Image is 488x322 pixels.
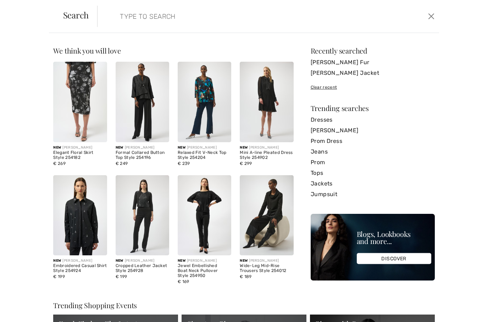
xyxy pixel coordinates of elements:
span: We think you will love [53,46,121,55]
img: Formal Collared Button Top Style 254196. Black [116,62,169,142]
span: New [240,259,248,263]
div: [PERSON_NAME] [178,145,231,150]
span: € 199 [116,274,127,279]
span: New [116,259,123,263]
span: New [116,145,123,150]
span: New [178,259,185,263]
a: Tops [311,168,435,178]
span: € 249 [116,161,128,166]
div: Trending searches [311,105,435,112]
a: Dresses [311,115,435,125]
img: Embroidered Casual Shirt Style 254924. Black [53,175,107,256]
div: [PERSON_NAME] [53,145,107,150]
span: New [240,145,248,150]
span: € 189 [240,274,252,279]
div: Elegant Floral Skirt Style 254182 [53,150,107,160]
input: TYPE TO SEARCH [115,6,348,27]
span: New [53,259,61,263]
a: Prom Dress [311,136,435,146]
div: [PERSON_NAME] [178,258,231,263]
div: Jewel Embellished Boat Neck Pullover Style 254950 [178,263,231,278]
div: Trending Shopping Events [53,302,434,309]
div: DISCOVER [357,253,431,264]
img: Relaxed Fit V-Neck Top Style 254204. Black/Multi [178,62,231,142]
img: Jewel Embellished Boat Neck Pullover Style 254950. Black [178,175,231,256]
div: Cropped Leather Jacket Style 254928 [116,263,169,273]
span: € 239 [178,161,190,166]
div: [PERSON_NAME] [240,145,293,150]
a: [PERSON_NAME] [311,125,435,136]
img: Blogs, Lookbooks and more... [311,214,435,281]
span: Search [63,11,89,19]
a: Prom [311,157,435,168]
button: Close [426,11,437,22]
div: Wide-Leg Mid-Rise Trousers Style 254012 [240,263,293,273]
div: Mini A-line Pleated Dress Style 254902 [240,150,293,160]
img: Elegant Floral Skirt Style 254182. Black/Multi [53,62,107,142]
div: [PERSON_NAME] [53,258,107,263]
span: New [178,145,185,150]
span: € 269 [53,161,66,166]
a: [PERSON_NAME] Fur [311,57,435,68]
img: Wide-Leg Mid-Rise Trousers Style 254012. Black [240,175,293,256]
div: Relaxed Fit V-Neck Top Style 254204 [178,150,231,160]
div: [PERSON_NAME] [116,258,169,263]
span: € 169 [178,279,189,284]
span: New [53,145,61,150]
div: Blogs, Lookbooks and more... [357,231,431,245]
div: [PERSON_NAME] [240,258,293,263]
a: Jumpsuit [311,189,435,200]
div: [PERSON_NAME] [116,145,169,150]
span: € 199 [53,274,65,279]
img: Mini A-line Pleated Dress Style 254902. Black [240,62,293,142]
div: Recently searched [311,47,435,54]
div: Clear recent [311,84,435,90]
a: Jackets [311,178,435,189]
div: Embroidered Casual Shirt Style 254924 [53,263,107,273]
span: € 299 [240,161,252,166]
a: Jeans [311,146,435,157]
img: Cropped Leather Jacket Style 254928. Black [116,175,169,256]
div: Formal Collared Button Top Style 254196 [116,150,169,160]
a: [PERSON_NAME] Jacket [311,68,435,78]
